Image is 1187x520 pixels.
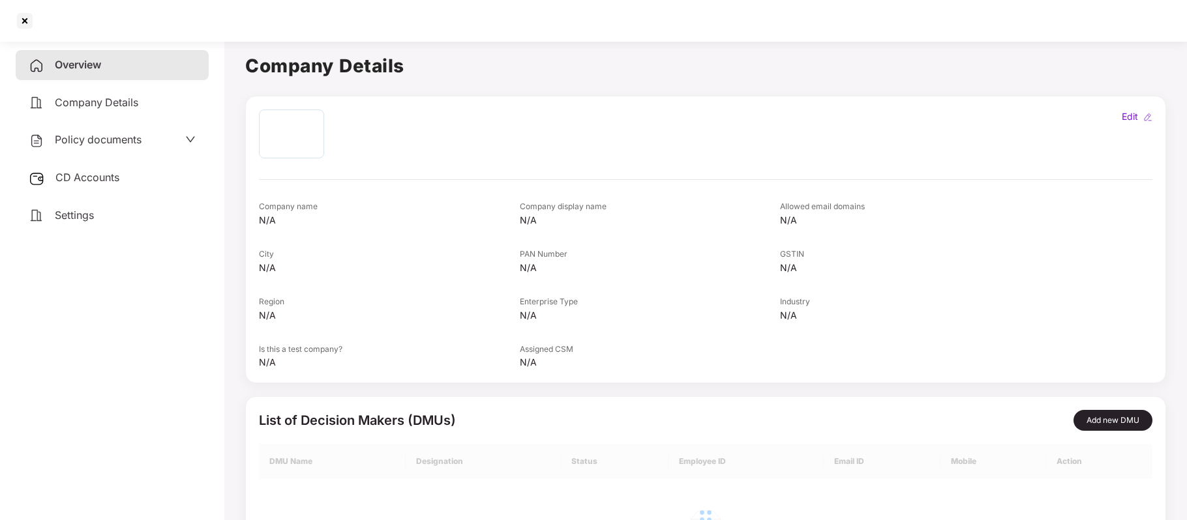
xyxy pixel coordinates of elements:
[520,296,781,308] div: Enterprise Type
[55,171,119,184] span: CD Accounts
[29,171,45,186] img: svg+xml;base64,PHN2ZyB3aWR0aD0iMjUiIGhlaWdodD0iMjQiIHZpZXdCb3g9IjAgMCAyNSAyNCIgZmlsbD0ibm9uZSIgeG...
[245,51,1166,80] h1: Company Details
[520,355,781,369] div: N/A
[520,213,781,227] div: N/A
[29,133,44,149] img: svg+xml;base64,PHN2ZyB4bWxucz0iaHR0cDovL3d3dy53My5vcmcvMjAwMC9zdmciIHdpZHRoPSIyNCIgaGVpZ2h0PSIyNC...
[55,58,101,71] span: Overview
[780,201,1041,213] div: Allowed email domains
[29,208,44,224] img: svg+xml;base64,PHN2ZyB4bWxucz0iaHR0cDovL3d3dy53My5vcmcvMjAwMC9zdmciIHdpZHRoPSIyNCIgaGVpZ2h0PSIyNC...
[1074,410,1152,431] button: Add new DMU
[259,343,520,356] div: Is this a test company?
[259,201,520,213] div: Company name
[520,248,781,261] div: PAN Number
[780,296,1041,308] div: Industry
[520,343,781,356] div: Assigned CSM
[1119,109,1141,124] div: Edit
[55,133,142,146] span: Policy documents
[259,412,456,428] span: List of Decision Makers (DMUs)
[780,308,1041,323] div: N/A
[259,355,520,369] div: N/A
[520,308,781,323] div: N/A
[259,308,520,323] div: N/A
[259,213,520,227] div: N/A
[29,95,44,111] img: svg+xml;base64,PHN2ZyB4bWxucz0iaHR0cDovL3d3dy53My5vcmcvMjAwMC9zdmciIHdpZHRoPSIyNCIgaGVpZ2h0PSIyNC...
[780,248,1041,261] div: GSTIN
[780,261,1041,275] div: N/A
[55,96,138,109] span: Company Details
[520,261,781,275] div: N/A
[1143,113,1152,122] img: editIcon
[185,134,196,145] span: down
[55,209,94,222] span: Settings
[259,296,520,308] div: Region
[780,213,1041,227] div: N/A
[520,201,781,213] div: Company display name
[259,261,520,275] div: N/A
[29,58,44,74] img: svg+xml;base64,PHN2ZyB4bWxucz0iaHR0cDovL3d3dy53My5vcmcvMjAwMC9zdmciIHdpZHRoPSIyNCIgaGVpZ2h0PSIyNC...
[259,248,520,261] div: City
